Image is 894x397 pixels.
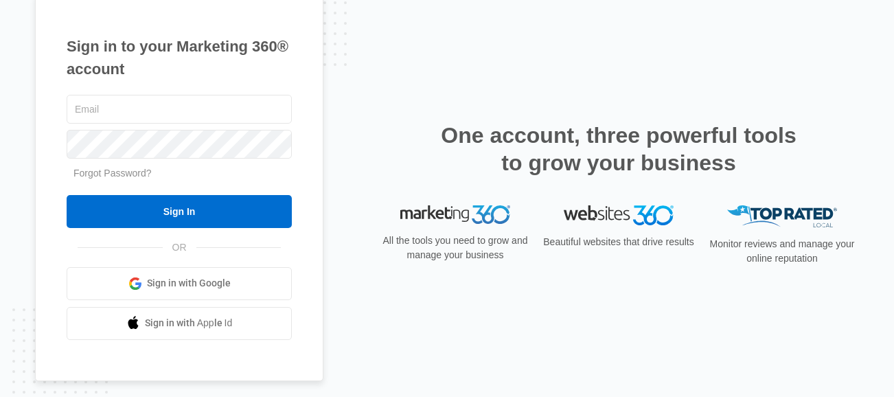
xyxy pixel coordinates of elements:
span: Sign in with Google [147,276,231,291]
p: Beautiful websites that drive results [542,235,696,249]
input: Sign In [67,195,292,228]
h2: One account, three powerful tools to grow your business [437,122,801,177]
p: All the tools you need to grow and manage your business [378,234,532,262]
img: Websites 360 [564,205,674,225]
span: Sign in with Apple Id [145,316,233,330]
a: Forgot Password? [73,168,152,179]
a: Sign in with Apple Id [67,307,292,340]
h1: Sign in to your Marketing 360® account [67,35,292,80]
img: Top Rated Local [727,205,837,228]
input: Email [67,95,292,124]
p: Monitor reviews and manage your online reputation [705,237,859,266]
a: Sign in with Google [67,267,292,300]
img: Marketing 360 [400,205,510,225]
span: OR [163,240,196,255]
